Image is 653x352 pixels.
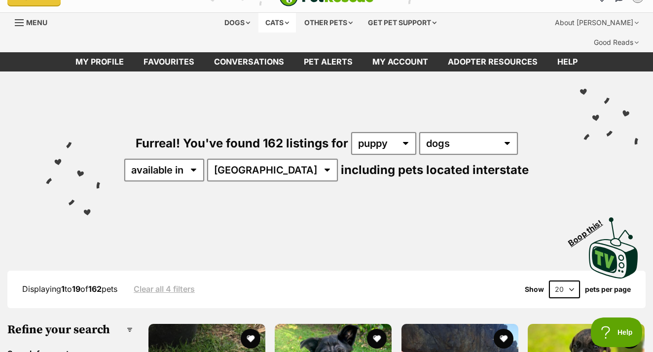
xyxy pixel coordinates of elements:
a: Menu [15,13,54,31]
img: consumer-privacy-logo.png [350,1,358,9]
a: Adopter resources [438,52,547,71]
img: iconc.png [349,0,358,8]
span: Furreal! You've found 162 listings for [136,136,348,150]
a: Privacy Notification [349,1,359,9]
span: Boop this! [567,212,612,247]
div: Good Reads [587,33,646,52]
div: Other pets [297,13,360,33]
strong: 162 [88,284,102,294]
button: favourite [241,329,260,349]
h3: Refine your search [7,323,133,337]
span: Menu [26,18,47,27]
iframe: Help Scout Beacon - Open [591,317,643,347]
span: Displaying to of pets [22,284,117,294]
label: pets per page [585,285,631,293]
div: Cats [258,13,296,33]
span: Show [525,285,544,293]
div: Dogs [218,13,257,33]
a: Help [547,52,587,71]
a: Boop this! [589,209,638,281]
img: consumer-privacy-logo.png [1,1,9,9]
a: Pet alerts [294,52,363,71]
strong: 1 [61,284,65,294]
span: including pets located interstate [341,163,529,177]
a: Favourites [134,52,204,71]
a: My account [363,52,438,71]
strong: 19 [72,284,80,294]
button: favourite [620,329,640,349]
img: PetRescue TV logo [589,217,638,279]
a: My profile [66,52,134,71]
a: conversations [204,52,294,71]
a: Clear all 4 filters [134,284,195,293]
div: About [PERSON_NAME] [548,13,646,33]
button: favourite [494,329,513,349]
button: favourite [367,329,387,349]
div: Get pet support [361,13,443,33]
